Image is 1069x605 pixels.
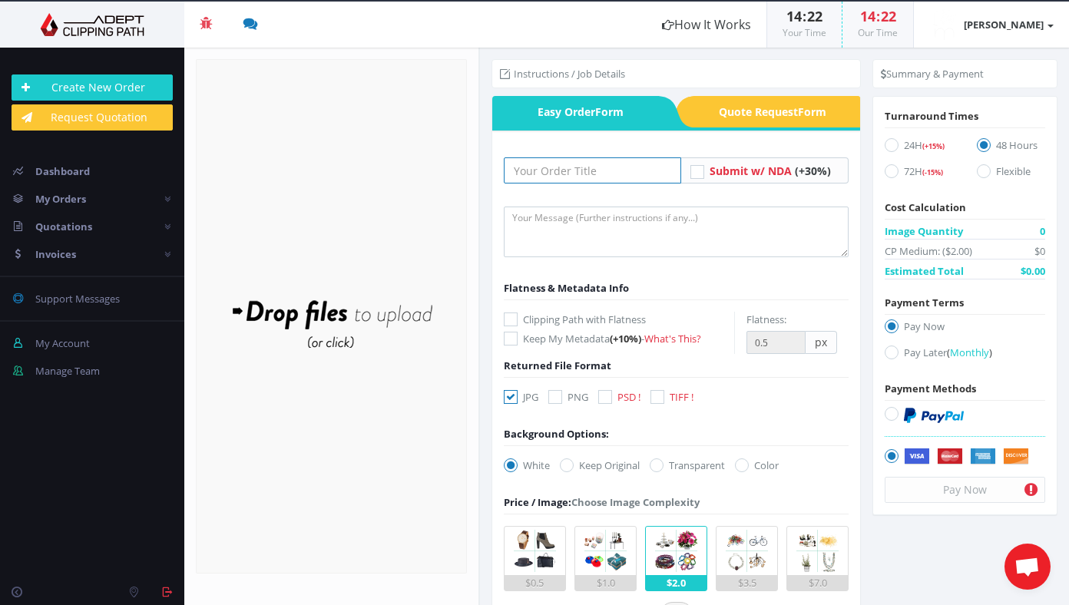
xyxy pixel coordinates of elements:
[696,96,861,127] a: Quote RequestForm
[786,7,802,25] span: 14
[610,332,641,345] span: (+10%)
[929,9,960,40] img: timthumb.php
[947,345,992,359] a: (Monthly)
[581,527,630,575] img: 2.png
[798,104,826,119] i: Form
[922,141,945,151] span: (+15%)
[795,164,831,178] span: (+30%)
[860,7,875,25] span: 14
[505,575,565,590] div: $0.5
[885,296,964,309] span: Payment Terms
[504,359,611,372] span: Returned File Format
[922,167,943,177] span: (-15%)
[1034,243,1045,259] span: $0
[560,458,640,473] label: Keep Original
[904,448,1029,465] img: Securely by Stripe
[595,104,624,119] i: Form
[885,164,953,184] label: 72H
[511,527,559,575] img: 1.png
[504,494,700,510] div: Choose Image Complexity
[35,247,76,261] span: Invoices
[885,223,963,239] span: Image Quantity
[650,458,725,473] label: Transparent
[885,345,1045,365] label: Pay Later
[885,263,964,279] span: Estimated Total
[802,7,807,25] span: :
[12,104,173,131] a: Request Quotation
[35,164,90,178] span: Dashboard
[504,426,609,441] div: Background Options:
[504,389,538,405] label: JPG
[35,292,120,306] span: Support Messages
[922,164,943,178] a: (-15%)
[885,243,972,259] span: CP Medium: ($2.00)
[858,26,898,39] small: Our Time
[504,458,550,473] label: White
[885,382,976,395] span: Payment Methods
[504,331,734,346] label: Keep My Metadata -
[875,7,881,25] span: :
[881,7,896,25] span: 22
[964,18,1044,31] strong: [PERSON_NAME]
[504,157,681,183] input: Your Order Title
[646,575,707,590] div: $2.0
[696,96,861,127] span: Quote Request
[950,345,989,359] span: Monthly
[977,137,1045,158] label: 48 Hours
[735,458,779,473] label: Color
[35,220,92,233] span: Quotations
[644,332,701,345] a: What's This?
[12,13,173,36] img: Adept Graphics
[652,527,700,575] img: 3.png
[904,408,964,423] img: PayPal
[710,164,792,178] span: Submit w/ NDA
[723,527,771,575] img: 4.png
[500,66,625,81] li: Instructions / Job Details
[885,319,1045,339] label: Pay Now
[787,575,848,590] div: $7.0
[914,2,1069,48] a: [PERSON_NAME]
[710,164,831,178] a: Submit w/ NDA (+30%)
[885,137,953,158] label: 24H
[881,66,984,81] li: Summary & Payment
[35,364,100,378] span: Manage Team
[885,200,966,214] span: Cost Calculation
[575,575,636,590] div: $1.0
[548,389,588,405] label: PNG
[885,109,978,123] span: Turnaround Times
[746,312,786,327] label: Flatness:
[647,2,766,48] a: How It Works
[922,138,945,152] a: (+15%)
[977,164,1045,184] label: Flexible
[717,575,777,590] div: $3.5
[617,390,640,404] span: PSD !
[793,527,842,575] img: 5.png
[783,26,826,39] small: Your Time
[35,192,86,206] span: My Orders
[807,7,822,25] span: 22
[1040,223,1045,239] span: 0
[670,390,693,404] span: TIFF !
[504,495,571,509] span: Price / Image:
[806,331,837,354] span: px
[12,74,173,101] a: Create New Order
[492,96,657,127] span: Easy Order
[1004,544,1051,590] a: Aprire la chat
[1021,263,1045,279] span: $0.00
[35,336,90,350] span: My Account
[492,96,657,127] a: Easy OrderForm
[504,281,629,295] span: Flatness & Metadata Info
[504,312,734,327] label: Clipping Path with Flatness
